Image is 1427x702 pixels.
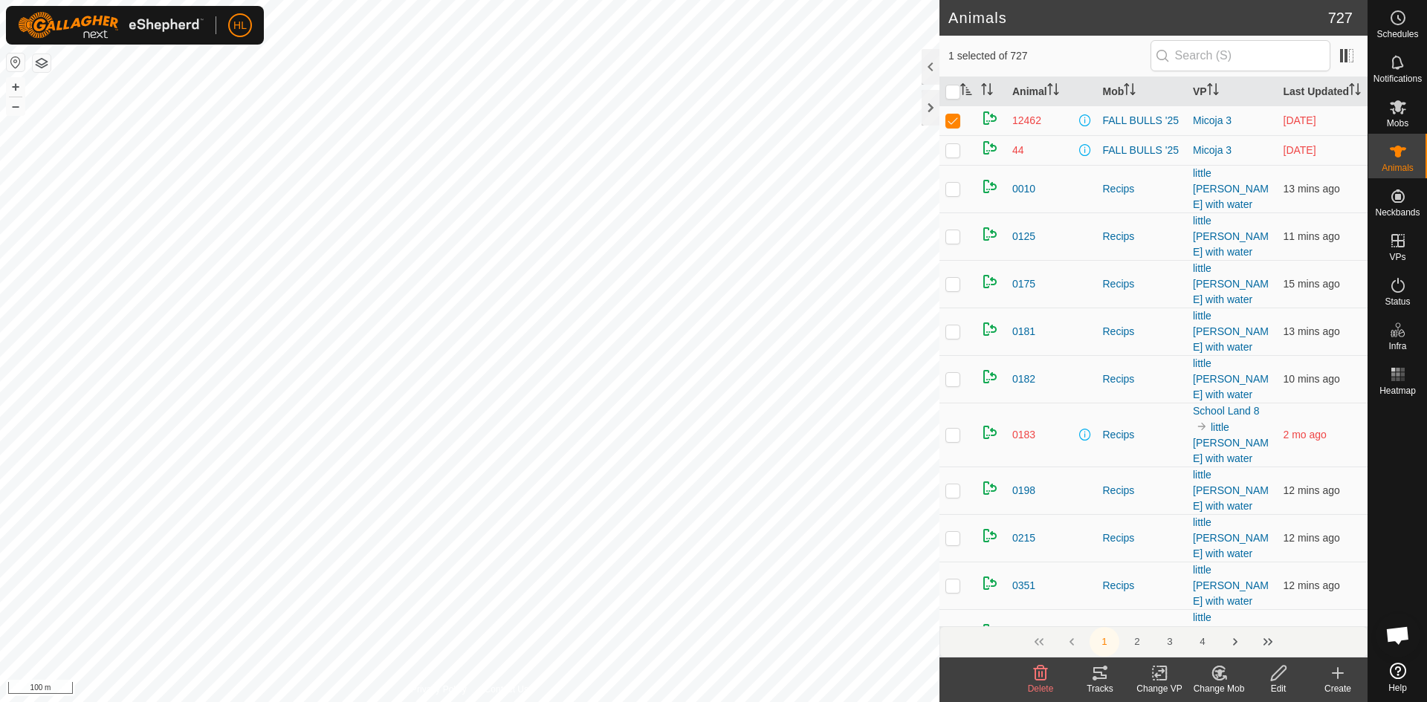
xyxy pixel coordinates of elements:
img: returning on [981,527,999,545]
span: 9 Sept 2025, 4:57 pm [1284,484,1340,496]
div: FALL BULLS '25 [1103,113,1182,129]
button: + [7,78,25,96]
span: 8 Sept 2025, 1:47 pm [1284,114,1316,126]
a: little [PERSON_NAME] with water [1193,310,1269,353]
div: Recips [1103,625,1182,641]
a: little [PERSON_NAME] with water [1193,564,1269,607]
span: 12462 [1012,113,1041,129]
th: Last Updated [1278,77,1368,106]
div: Edit [1249,682,1308,695]
div: Recips [1103,371,1182,387]
span: Schedules [1376,30,1418,39]
a: Micoja 3 [1193,144,1232,156]
span: Neckbands [1375,208,1420,217]
span: Notifications [1373,74,1422,83]
div: Change VP [1130,682,1189,695]
button: 2 [1122,627,1152,657]
h2: Animals [948,9,1328,27]
p-sorticon: Activate to sort [960,85,972,97]
img: returning on [981,225,999,243]
a: Contact Us [485,683,528,696]
a: little [PERSON_NAME] with water [1193,215,1269,258]
a: little [PERSON_NAME] with water [1193,421,1269,464]
span: 8 Sept 2025, 1:32 pm [1284,144,1316,156]
div: Recips [1103,530,1182,546]
th: VP [1187,77,1278,106]
span: 44 [1012,143,1024,158]
span: 9 Sept 2025, 4:56 pm [1284,325,1340,337]
img: returning on [981,109,999,127]
span: 9 Sept 2025, 4:56 pm [1284,183,1340,195]
div: Open chat [1376,613,1420,657]
a: little [PERSON_NAME] with water [1193,611,1269,654]
div: Create [1308,682,1368,695]
img: returning on [981,423,999,441]
img: to [1196,420,1208,432]
a: Help [1368,657,1427,698]
img: returning on [981,273,999,290]
a: Micoja 3 [1193,114,1232,126]
span: 0351 [1012,578,1035,594]
div: Recips [1103,181,1182,197]
span: 0403 [1012,625,1035,641]
button: Reset Map [7,53,25,71]
img: returning on [981,574,999,592]
span: 0181 [1012,324,1035,339]
input: Search (S) [1151,40,1330,71]
span: 0125 [1012,229,1035,244]
p-sorticon: Activate to sort [1124,85,1136,97]
img: returning on [981,368,999,386]
th: Animal [1006,77,1097,106]
div: Recips [1103,229,1182,244]
a: Privacy Policy [411,683,467,696]
div: Recips [1103,578,1182,594]
img: returning on [981,320,999,338]
img: returning on [981,479,999,497]
button: 3 [1155,627,1185,657]
span: 0198 [1012,483,1035,498]
th: Mob [1097,77,1188,106]
span: 0010 [1012,181,1035,197]
div: Recips [1103,427,1182,443]
span: 18 June 2025, 2:08 pm [1284,429,1327,441]
img: Gallagher Logo [18,12,204,39]
div: Change Mob [1189,682,1249,695]
p-sorticon: Activate to sort [1207,85,1219,97]
a: little [PERSON_NAME] with water [1193,167,1269,210]
div: Tracks [1070,682,1130,695]
img: returning on [981,139,999,157]
p-sorticon: Activate to sort [981,85,993,97]
span: 9 Sept 2025, 4:56 pm [1284,579,1340,591]
span: Animals [1382,163,1414,172]
div: Recips [1103,483,1182,498]
button: – [7,97,25,115]
span: 9 Sept 2025, 4:58 pm [1284,373,1340,385]
div: Recips [1103,276,1182,292]
button: 4 [1188,627,1217,657]
div: Recips [1103,324,1182,339]
span: 9 Sept 2025, 4:53 pm [1284,278,1340,290]
span: 1 selected of 727 [948,48,1151,64]
a: School Land 8 [1193,405,1260,417]
a: little [PERSON_NAME] with water [1193,357,1269,400]
span: 0215 [1012,530,1035,546]
span: 9 Sept 2025, 4:58 pm [1284,230,1340,242]
p-sorticon: Activate to sort [1047,85,1059,97]
span: Heatmap [1379,386,1416,395]
button: Last Page [1253,627,1283,657]
span: Help [1388,683,1407,692]
span: Mobs [1387,119,1408,128]
span: Infra [1388,342,1406,351]
div: FALL BULLS '25 [1103,143,1182,158]
span: 0183 [1012,427,1035,443]
p-sorticon: Activate to sort [1349,85,1361,97]
span: 0182 [1012,371,1035,387]
a: little [PERSON_NAME] with water [1193,516,1269,559]
span: Delete [1028,683,1054,694]
img: returning on [981,178,999,195]
a: little [PERSON_NAME] with water [1193,262,1269,305]
span: Status [1385,297,1410,306]
img: returning on [981,622,999,640]
span: 9 Sept 2025, 4:57 pm [1284,532,1340,544]
button: 1 [1090,627,1119,657]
